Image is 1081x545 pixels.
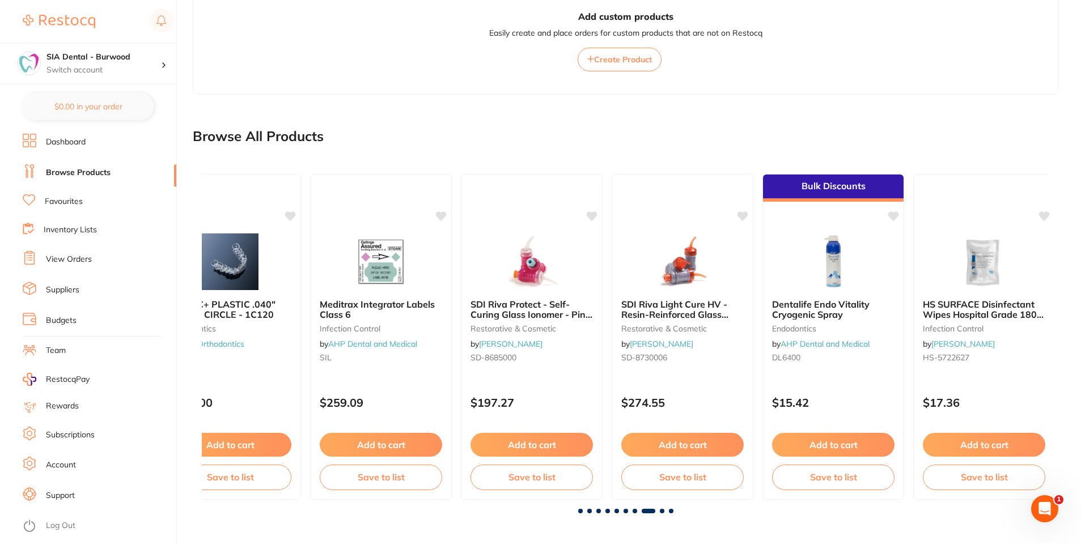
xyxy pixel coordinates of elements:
small: restorative & cosmetic [470,324,593,333]
a: Restocq Logo [23,8,95,35]
img: SIA Dental - Burwood [18,52,40,75]
b: SDI Riva Protect - Self-Curing Glass Ionomer - Pink Fast - Capsules, 50-Pack [470,299,593,320]
span: RestocqPay [46,374,90,385]
span: DL6400 [772,352,800,363]
p: $259.09 [320,396,442,409]
span: Meditrax Integrator Labels Class 6 [320,299,435,320]
button: Save to list [320,465,442,489]
img: SDI Riva Protect - Self-Curing Glass Ionomer - Pink Fast - Capsules, 50-Pack [495,233,569,290]
button: Log Out [23,517,173,535]
span: SDI Riva Light Cure HV - Resin-Reinforced Glass Ionomer - B1 - Capsules, 50-Pack [621,299,728,341]
span: ESSIX C+ PLASTIC .040" 120MM CIRCLE - 1C120 [169,299,275,320]
a: [PERSON_NAME] [630,339,693,349]
span: by [772,339,870,349]
p: Switch account [46,65,161,76]
p: Easily create and place orders for custom products that are not on Restocq [489,28,762,39]
small: endodontics [772,324,895,333]
a: Browse Products [46,167,111,178]
span: HS-5722627 [923,352,969,363]
img: Dentalife Endo Vitality Cryogenic Spray [796,233,870,290]
a: Favourites [45,196,83,207]
a: AHP Dental and Medical [781,339,870,349]
div: Bulk Discounts [763,174,904,202]
a: Main Orthodontics [177,339,244,349]
span: by [320,339,417,349]
button: Save to list [470,465,593,489]
a: AHP Dental and Medical [328,339,417,349]
button: Save to list [772,465,895,489]
a: [PERSON_NAME] [479,339,542,349]
img: SDI Riva Light Cure HV - Resin-Reinforced Glass Ionomer - B1 - Capsules, 50-Pack [646,233,719,290]
small: restorative & cosmetic [621,324,744,333]
a: [PERSON_NAME] [931,339,995,349]
button: Add to cart [772,433,895,457]
span: by [923,339,995,349]
a: View Orders [46,254,92,265]
span: Create Product [594,54,652,65]
a: Inventory Lists [44,224,97,236]
span: SDI Riva Protect - Self-Curing Glass Ionomer - Pink Fast - Capsules, 50-Pack [470,299,592,331]
b: Dentalife Endo Vitality Cryogenic Spray [772,299,895,320]
p: $274.55 [621,396,744,409]
a: Log Out [46,520,75,531]
a: Account [46,459,76,471]
button: $0.00 in your order [23,93,154,120]
button: Save to list [923,465,1045,489]
button: Add to cart [923,433,1045,457]
button: Add to cart [169,433,291,457]
img: Meditrax Integrator Labels Class 6 [344,233,418,290]
b: Meditrax Integrator Labels Class 6 [320,299,442,320]
small: orthodontics [169,324,291,333]
button: Save to list [169,465,291,489]
b: HS SURFACE Disinfectant Wipes Hospital Grade 180 Refills [923,299,1045,320]
h3: Add custom products [578,10,673,23]
p: $15.42 [772,396,895,409]
a: Support [46,490,75,501]
span: by [169,339,244,349]
iframe: Intercom live chat [1031,495,1058,522]
span: SIL [320,352,332,363]
button: Save to list [621,465,744,489]
a: Subscriptions [46,429,95,441]
span: 1 [1054,495,1063,504]
h2: Browse All Products [193,129,324,144]
a: Dashboard [46,137,86,148]
button: Create Product [578,48,662,71]
a: Team [46,345,66,356]
p: $300.00 [169,396,291,409]
span: SD-8730006 [621,352,667,363]
img: HS SURFACE Disinfectant Wipes Hospital Grade 180 Refills [947,233,1021,290]
a: Rewards [46,401,79,412]
b: SDI Riva Light Cure HV - Resin-Reinforced Glass Ionomer - B1 - Capsules, 50-Pack [621,299,744,320]
small: infection control [320,324,442,333]
button: Add to cart [320,433,442,457]
img: ESSIX C+ PLASTIC .040" 120MM CIRCLE - 1C120 [193,233,267,290]
img: RestocqPay [23,373,36,386]
span: SD-8685000 [470,352,516,363]
h4: SIA Dental - Burwood [46,52,161,63]
span: by [621,339,693,349]
span: by [470,339,542,349]
img: Restocq Logo [23,15,95,28]
button: Add to cart [470,433,593,457]
span: Dentalife Endo Vitality Cryogenic Spray [772,299,870,320]
b: ESSIX C+ PLASTIC .040" 120MM CIRCLE - 1C120 [169,299,291,320]
span: HS SURFACE Disinfectant Wipes Hospital Grade 180 Refills [923,299,1044,331]
a: Budgets [46,315,77,326]
small: infection control [923,324,1045,333]
p: $17.36 [923,396,1045,409]
a: Suppliers [46,284,79,296]
button: Add to cart [621,433,744,457]
a: RestocqPay [23,373,90,386]
p: $197.27 [470,396,593,409]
